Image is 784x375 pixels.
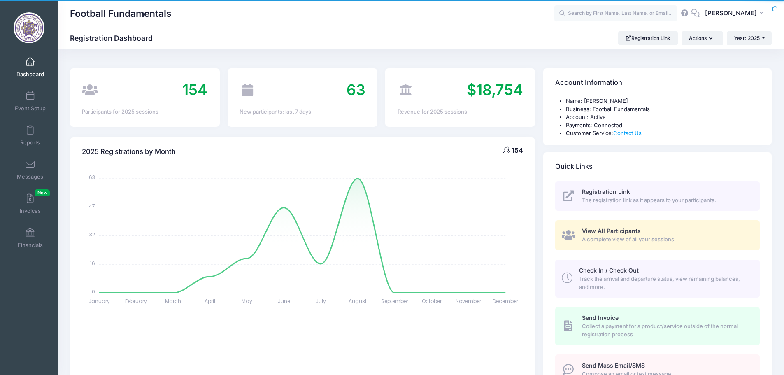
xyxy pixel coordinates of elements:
h4: 2025 Registrations by Month [82,140,176,163]
span: 154 [512,146,523,154]
span: Invoices [20,207,41,214]
tspan: May [242,298,252,305]
tspan: December [493,298,519,305]
a: Send Invoice Collect a payment for a product/service outside of the normal registration process [555,307,760,345]
span: [PERSON_NAME] [705,9,757,18]
span: Send Mass Email/SMS [582,362,645,369]
span: $18,754 [467,81,523,99]
button: Year: 2025 [727,31,772,45]
li: Account: Active [566,113,760,121]
div: Revenue for 2025 sessions [398,108,523,116]
span: Financials [18,242,43,249]
button: [PERSON_NAME] [700,4,772,23]
li: Business: Football Fundamentals [566,105,760,114]
a: Event Setup [11,87,50,116]
a: View All Participants A complete view of all your sessions. [555,220,760,250]
a: Registration Link [618,31,678,45]
h1: Football Fundamentals [70,4,172,23]
tspan: August [349,298,367,305]
tspan: March [165,298,181,305]
span: Check In / Check Out [579,267,639,274]
h4: Quick Links [555,155,593,178]
a: Reports [11,121,50,150]
tspan: February [125,298,147,305]
span: View All Participants [582,227,641,234]
h4: Account Information [555,71,622,95]
a: Financials [11,224,50,252]
span: 154 [182,81,207,99]
span: The registration link as it appears to your participants. [582,196,750,205]
span: 63 [347,81,365,99]
button: Actions [682,31,723,45]
a: Contact Us [613,130,642,136]
tspan: 32 [89,231,95,238]
a: Registration Link The registration link as it appears to your participants. [555,181,760,211]
a: Check In / Check Out Track the arrival and departure status, view remaining balances, and more. [555,260,760,298]
div: Participants for 2025 sessions [82,108,207,116]
a: InvoicesNew [11,189,50,218]
span: Reports [20,139,40,146]
tspan: June [278,298,290,305]
span: Send Invoice [582,314,619,321]
span: New [35,189,50,196]
a: Messages [11,155,50,184]
tspan: September [381,298,409,305]
span: Registration Link [582,188,630,195]
li: Customer Service: [566,129,760,137]
span: Track the arrival and departure status, view remaining balances, and more. [579,275,750,291]
li: Name: [PERSON_NAME] [566,97,760,105]
img: Football Fundamentals [14,12,44,43]
tspan: November [456,298,482,305]
tspan: 16 [90,259,95,266]
li: Payments: Connected [566,121,760,130]
tspan: October [422,298,442,305]
span: Collect a payment for a product/service outside of the normal registration process [582,322,750,338]
tspan: 0 [92,288,95,295]
span: Event Setup [15,105,46,112]
tspan: April [205,298,215,305]
span: Year: 2025 [734,35,760,41]
span: Dashboard [16,71,44,78]
span: Messages [17,173,43,180]
tspan: 47 [89,202,95,209]
input: Search by First Name, Last Name, or Email... [554,5,677,22]
tspan: July [316,298,326,305]
tspan: January [88,298,110,305]
span: A complete view of all your sessions. [582,235,750,244]
h1: Registration Dashboard [70,34,160,42]
tspan: 63 [89,174,95,181]
div: New participants: last 7 days [240,108,365,116]
a: Dashboard [11,53,50,82]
